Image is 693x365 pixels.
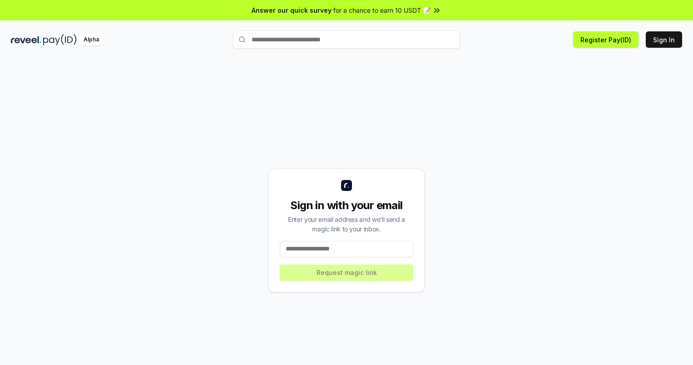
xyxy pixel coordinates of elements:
div: Enter your email address and we’ll send a magic link to your inbox. [280,215,413,234]
img: logo_small [341,180,352,191]
span: Answer our quick survey [252,5,332,15]
button: Register Pay(ID) [573,31,639,48]
div: Sign in with your email [280,198,413,213]
button: Sign In [646,31,682,48]
div: Alpha [79,34,104,45]
img: reveel_dark [11,34,41,45]
span: for a chance to earn 10 USDT 📝 [333,5,431,15]
img: pay_id [43,34,77,45]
